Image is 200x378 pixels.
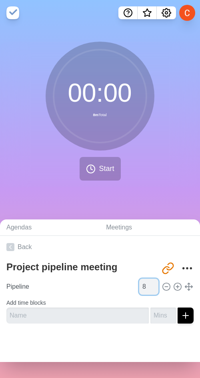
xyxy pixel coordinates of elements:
input: Name [3,279,138,295]
button: More [179,260,195,276]
button: Settings [157,6,176,19]
img: timeblocks logo [6,6,19,19]
a: Meetings [100,219,200,236]
input: Mins [139,279,158,295]
button: Help [118,6,138,19]
button: Share link [160,260,176,276]
button: Start [80,157,120,181]
button: What’s new [138,6,157,19]
span: Start [99,163,114,174]
label: Add time blocks [6,300,46,306]
input: Mins [150,308,176,324]
input: Name [6,308,149,324]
